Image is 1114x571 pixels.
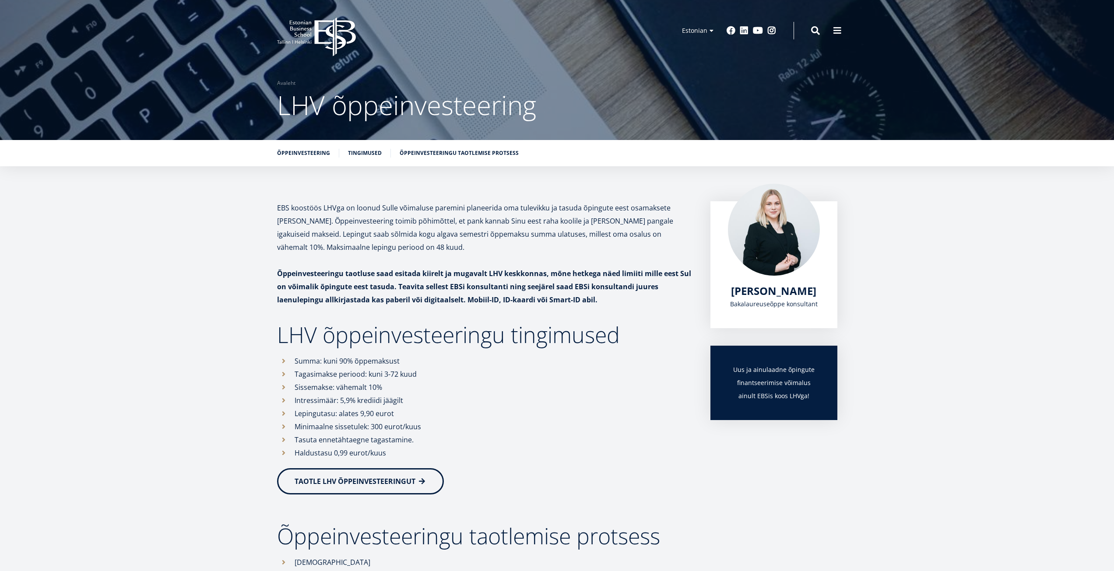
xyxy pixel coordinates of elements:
[295,476,415,486] span: TAOTLE LHV ÕPPEINVESTEERINGUT
[740,26,749,35] a: Linkedin
[277,79,295,88] a: Avaleht
[277,468,444,494] a: TAOTLE LHV ÕPPEINVESTEERINGUT
[277,354,693,368] li: Summa: kuni 90% õppemaksust
[277,407,693,420] li: Lepingutasu: alates 9,90 eurot
[727,26,735,35] a: Facebook
[277,394,693,407] li: Intressimäär: 5,9% krediidi jäägilt
[277,525,693,547] h2: Õppeinvesteeringu taotlemise protsess
[277,446,693,459] li: Haldustasu 0,99 eurot/kuus
[728,298,820,311] div: Bakalaureuseõppe konsultant
[731,284,816,298] a: [PERSON_NAME]
[767,26,776,35] a: Instagram
[348,149,382,158] a: Tingimused
[277,201,693,254] p: EBS koostöös LHVga on loonud Sulle võimaluse paremini planeerida oma tulevikku ja tasuda õpingute...
[277,420,693,433] li: Minimaalne sissetulek: 300 eurot/kuus
[277,324,693,346] h2: LHV õppeinvesteeringu tingimused
[277,87,536,123] span: LHV õppeinvesteering
[277,149,330,158] a: Õppeinvesteering
[728,184,820,276] img: Maria
[277,433,693,446] li: Tasuta ennetähtaegne tagastamine.
[400,149,519,158] a: Õppeinvesteeringu taotlemise protsess
[277,269,691,305] strong: Õppeinvesteeringu taotluse saad esitada kiirelt ja mugavalt LHV keskkonnas, mõne hetkega näed lim...
[728,363,820,403] h3: Uus ja ainulaadne õpingute finantseerimise võimalus ainult EBSis koos LHVga!
[277,381,693,394] li: Sissemakse: vähemalt 10%
[277,368,693,381] li: Tagasimakse periood: kuni 3-72 kuud
[753,26,763,35] a: Youtube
